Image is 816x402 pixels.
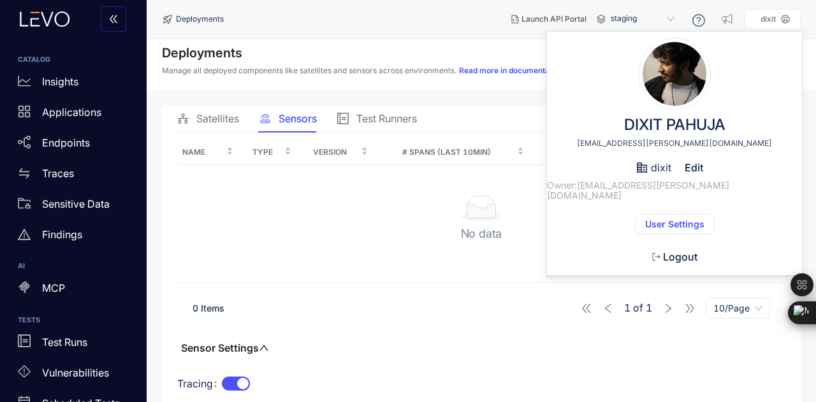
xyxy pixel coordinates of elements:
a: Vulnerabilities [8,360,139,391]
button: double-left [101,6,126,32]
th: # Spans (last 10min) [373,140,528,165]
a: Test Runs [8,329,139,360]
span: Logout [663,251,697,262]
button: User Settings [635,214,715,234]
span: 1 [624,302,630,313]
p: Insights [42,76,78,87]
p: MCP [42,282,65,294]
span: User Settings [645,219,704,229]
h6: AI [18,262,129,270]
p: Applications [42,106,101,118]
span: Test Runners [356,113,417,124]
p: Traces [42,168,74,179]
a: Insights [8,69,139,99]
span: DIXIT PAHUJA [624,116,725,134]
th: Version [296,140,374,165]
th: # Spans (last 24h) [529,140,672,165]
button: Edit [674,157,713,178]
h4: Deployments [162,45,576,61]
span: dixit [651,162,671,173]
span: Edit [685,162,703,173]
button: Logout [642,247,708,268]
p: dixit [761,15,776,24]
p: Findings [42,229,82,240]
h6: TESTS [18,317,129,324]
a: Applications [8,99,139,130]
a: MCP [8,276,139,306]
a: Sensitive Data [8,191,139,222]
th: Name [177,140,238,165]
span: warning [18,228,31,241]
p: Manage all deployed components like satellites and sensors across environments. [162,66,576,76]
label: Tracing [177,373,222,394]
p: Sensitive Data [42,198,110,210]
span: Sensors [279,113,317,124]
span: Type [244,145,282,159]
span: Name [182,145,224,159]
span: Deployments [176,15,224,24]
span: Satellites [196,113,239,124]
span: swap [18,167,31,180]
img: DIXIT PAHUJA profile [643,42,706,106]
h6: CATALOG [18,56,129,64]
button: Tracing [222,377,250,391]
th: Type [238,140,296,165]
button: Launch API Portal [501,9,597,29]
span: Version [302,145,359,159]
span: 0 Items [193,303,224,313]
span: [EMAIL_ADDRESS][PERSON_NAME][DOMAIN_NAME] [577,139,772,148]
span: of [624,302,652,313]
span: 1 [646,302,652,313]
a: Traces [8,161,139,191]
a: Endpoints [8,130,139,161]
div: No data [461,226,502,241]
span: staging [611,9,677,29]
p: Endpoints [42,137,90,148]
a: Findings [8,222,139,252]
p: Vulnerabilities [42,367,109,378]
span: 10/Page [713,299,762,318]
span: # Spans (last 24h) [534,145,657,159]
span: double-left [108,14,119,25]
button: Sensor Settingsup [177,341,273,354]
p: Test Runs [42,336,87,348]
span: up [259,343,269,353]
span: Owner: [EMAIL_ADDRESS][PERSON_NAME][DOMAIN_NAME] [547,180,802,201]
span: Launch API Portal [521,15,586,24]
a: Read more in documentation [459,66,576,76]
span: # Spans (last 10min) [378,145,514,159]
